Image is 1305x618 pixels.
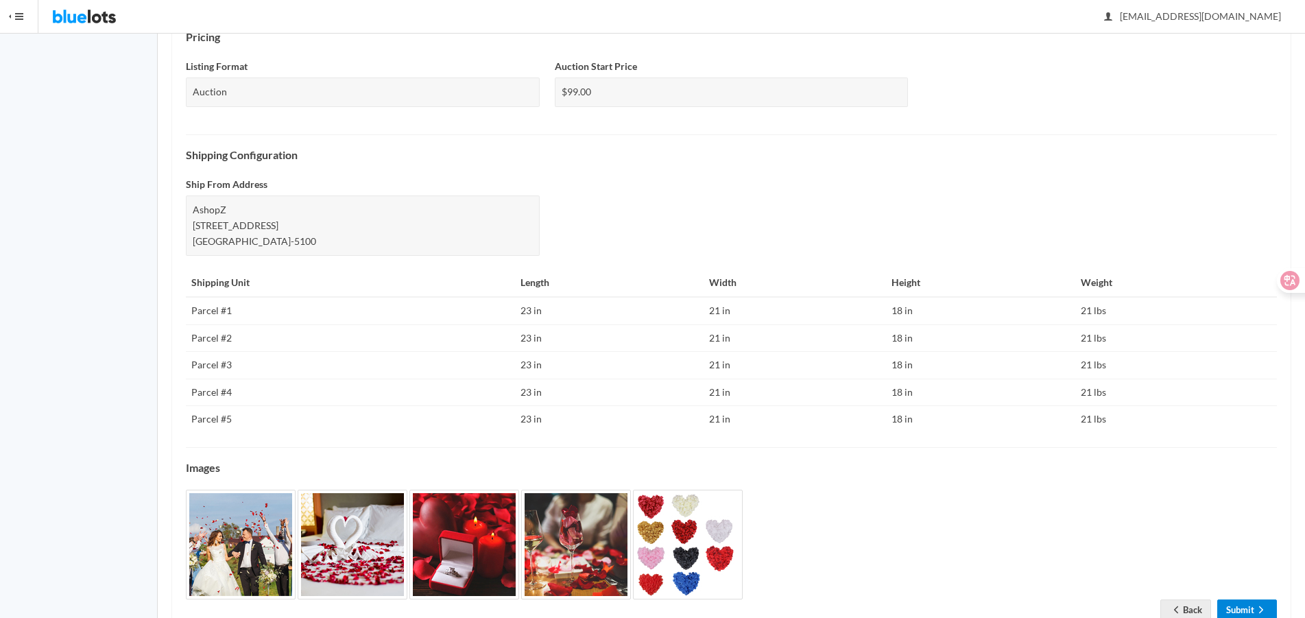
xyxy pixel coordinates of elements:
[704,324,886,352] td: 21 in
[886,324,1075,352] td: 18 in
[186,352,515,379] td: Parcel #3
[186,379,515,406] td: Parcel #4
[186,177,267,193] label: Ship From Address
[515,270,704,297] th: Length
[186,462,1277,474] h4: Images
[1105,10,1281,22] span: [EMAIL_ADDRESS][DOMAIN_NAME]
[704,379,886,406] td: 21 in
[186,406,515,433] td: Parcel #5
[704,406,886,433] td: 21 in
[521,490,631,599] img: 10548175-78fd-4f41-871f-70b9fc4e8deb-1696814577.jpg
[1101,11,1115,24] ion-icon: person
[886,352,1075,379] td: 18 in
[515,324,704,352] td: 23 in
[515,406,704,433] td: 23 in
[515,379,704,406] td: 23 in
[515,297,704,324] td: 23 in
[186,270,515,297] th: Shipping Unit
[704,297,886,324] td: 21 in
[1075,297,1277,324] td: 21 lbs
[886,270,1075,297] th: Height
[704,270,886,297] th: Width
[186,195,540,256] div: AshopZ [STREET_ADDRESS] [GEOGRAPHIC_DATA]-5100
[1075,406,1277,433] td: 21 lbs
[886,379,1075,406] td: 18 in
[186,59,248,75] label: Listing Format
[633,490,743,599] img: 6710412d-54e1-448c-9a48-858d3f9475ef-1696814578.jpg
[886,297,1075,324] td: 18 in
[1075,379,1277,406] td: 21 lbs
[1169,604,1183,617] ion-icon: arrow back
[186,324,515,352] td: Parcel #2
[555,78,909,107] div: $99.00
[298,490,407,599] img: 179b0f13-6860-4977-a12a-b60f926046ce-1696814576.jpg
[1075,270,1277,297] th: Weight
[1075,352,1277,379] td: 21 lbs
[186,149,1277,161] h4: Shipping Configuration
[409,490,519,599] img: 0caa8de6-dc77-4006-98a6-aad78d4a4dba-1696814576.jpg
[515,352,704,379] td: 23 in
[186,297,515,324] td: Parcel #1
[1254,604,1268,617] ion-icon: arrow forward
[186,490,296,599] img: b408128f-5741-462f-b4e7-a1ae47a86d10-1696814575.jpg
[886,406,1075,433] td: 18 in
[704,352,886,379] td: 21 in
[555,59,637,75] label: Auction Start Price
[1075,324,1277,352] td: 21 lbs
[186,31,1277,43] h4: Pricing
[186,78,540,107] div: Auction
